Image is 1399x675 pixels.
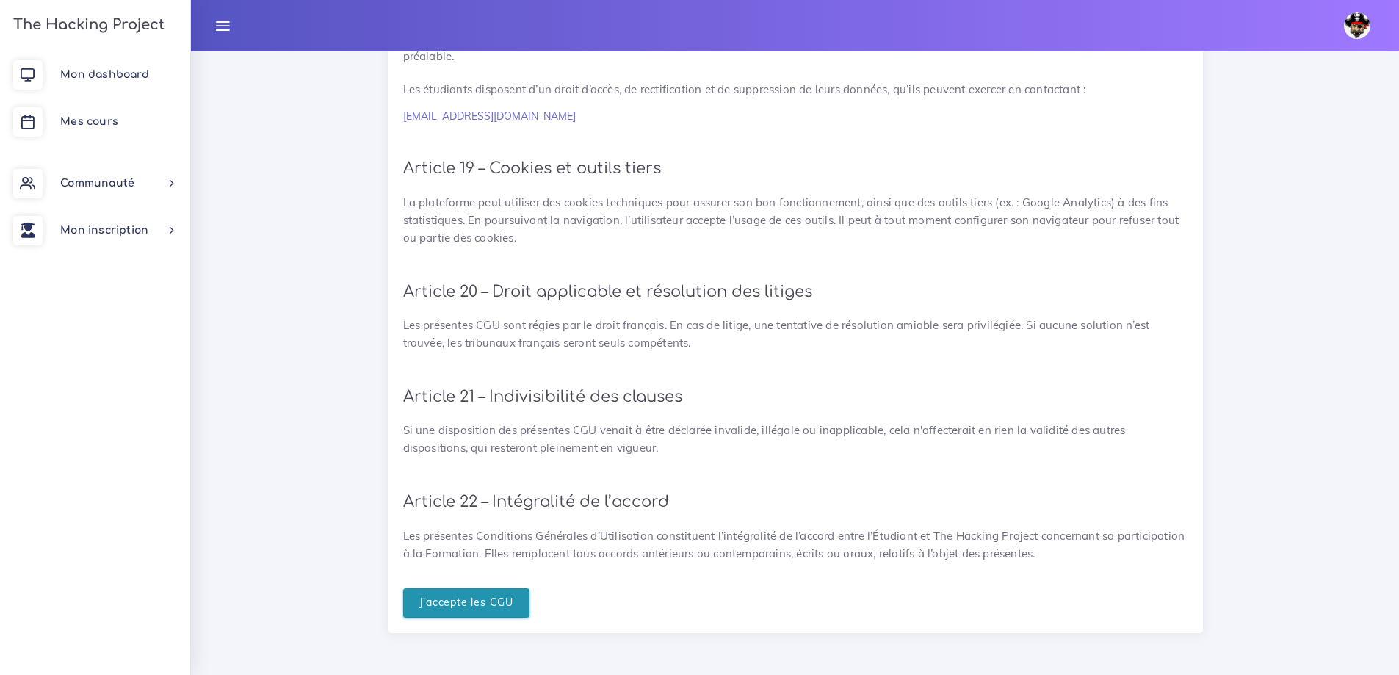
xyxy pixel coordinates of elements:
p: Les étudiants disposent d’un droit d’accès, de rectification et de suppression de leurs données, ... [403,81,1187,98]
h3: The Hacking Project [9,17,165,33]
a: [EMAIL_ADDRESS][DOMAIN_NAME] [403,109,576,123]
p: Les présentes CGU sont régies par le droit français. En cas de litige, une tentative de résolutio... [403,317,1187,352]
input: J'accepte les CGU [403,588,530,618]
h3: Article 20 – Droit applicable et résolution des litiges [403,283,1187,301]
p: La plateforme peut utiliser des cookies techniques pour assurer son bon fonctionnement, ainsi que... [403,194,1187,247]
span: Communauté [60,178,134,189]
h3: Article 22 – Intégralité de l’accord [403,493,1187,511]
img: avatar [1344,12,1370,39]
span: Mon inscription [60,225,148,236]
span: Mes cours [60,116,118,127]
h3: Article 21 – Indivisibilité des clauses [403,388,1187,406]
h3: Article 19 – Cookies et outils tiers [403,159,1187,178]
p: Si une disposition des présentes CGU venait à être déclarée invalide, illégale ou inapplicable, c... [403,422,1187,457]
p: Les présentes Conditions Générales d’Utilisation constituent l’intégralité de l’accord entre l’Ét... [403,527,1187,563]
span: Mon dashboard [60,69,149,80]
